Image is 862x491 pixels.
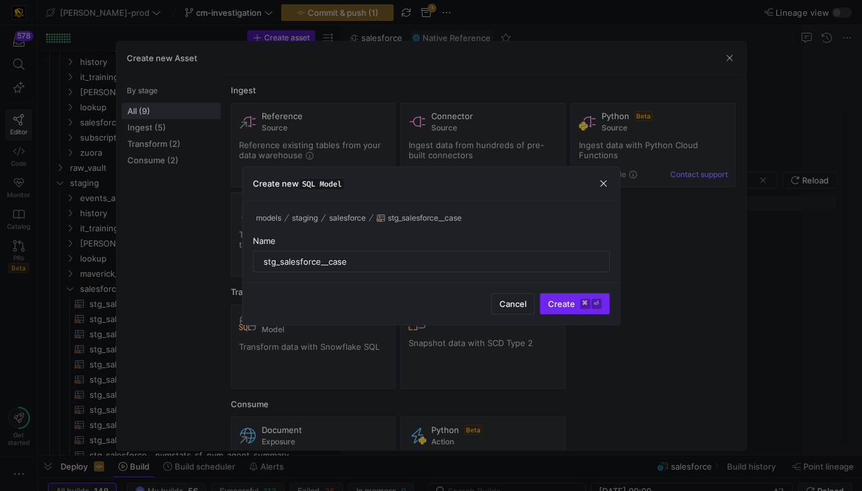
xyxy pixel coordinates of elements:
button: Create⌘⏎ [540,293,610,315]
span: stg_salesforce__case [388,214,462,222]
span: models [256,214,281,222]
span: salesforce [329,214,366,222]
span: Create [548,299,602,309]
span: SQL Model [299,178,345,190]
button: stg_salesforce__case [373,211,465,226]
span: Name [253,236,276,246]
kbd: ⌘ [580,299,590,309]
button: staging [289,211,321,226]
span: Cancel [499,299,527,309]
button: salesforce [326,211,369,226]
span: staging [292,214,318,222]
button: Cancel [491,293,535,315]
h3: Create new [253,178,345,188]
kbd: ⏎ [591,299,602,309]
button: models [253,211,284,226]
